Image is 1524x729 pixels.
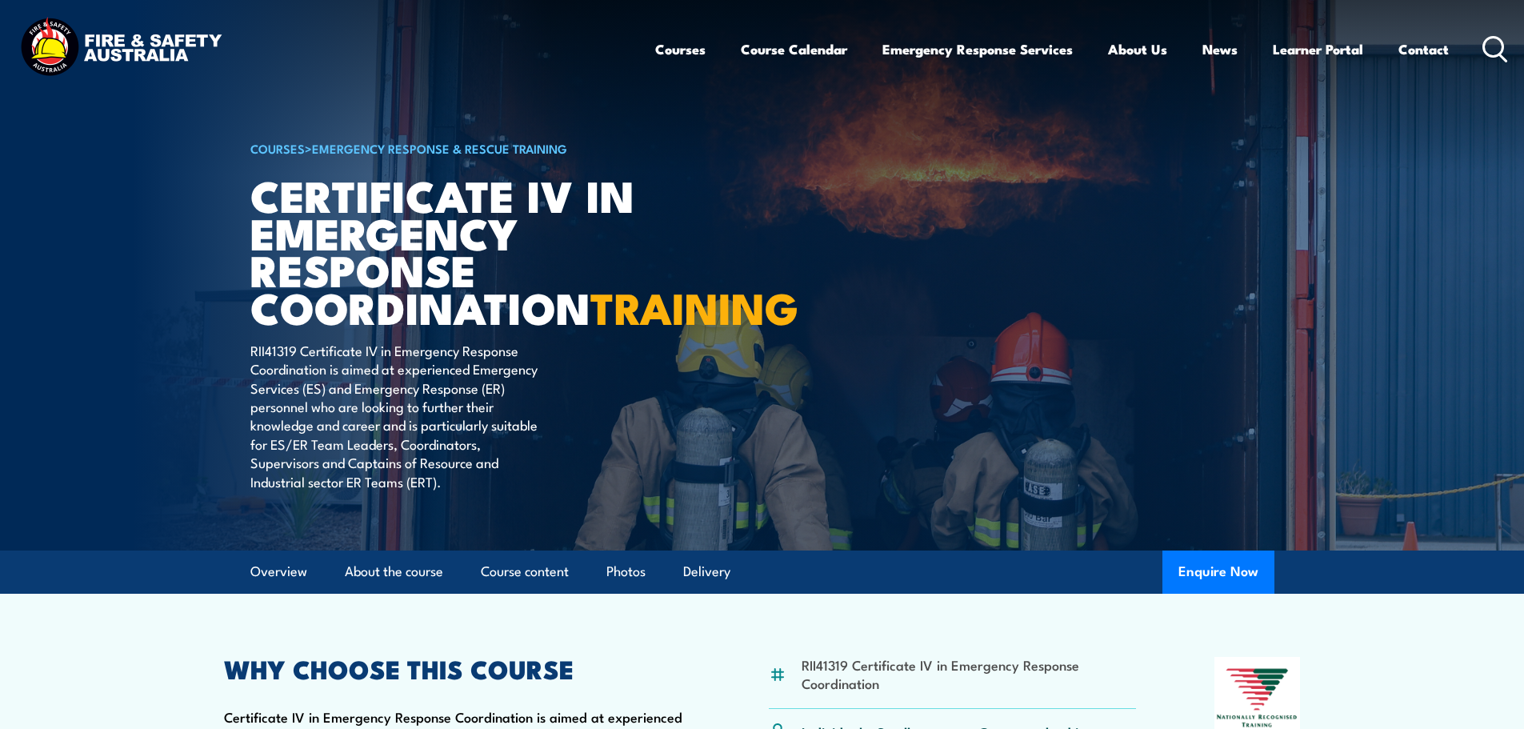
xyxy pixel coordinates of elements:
[741,28,847,70] a: Course Calendar
[250,176,646,326] h1: Certificate IV in Emergency Response Coordination
[250,139,305,157] a: COURSES
[250,138,646,158] h6: >
[224,657,691,679] h2: WHY CHOOSE THIS COURSE
[1108,28,1167,70] a: About Us
[606,551,646,593] a: Photos
[250,341,542,491] p: RII41319 Certificate IV in Emergency Response Coordination is aimed at experienced Emergency Serv...
[590,273,798,339] strong: TRAINING
[1398,28,1449,70] a: Contact
[1162,551,1274,594] button: Enquire Now
[683,551,730,593] a: Delivery
[1202,28,1238,70] a: News
[250,551,307,593] a: Overview
[345,551,443,593] a: About the course
[312,139,567,157] a: Emergency Response & Rescue Training
[1273,28,1363,70] a: Learner Portal
[481,551,569,593] a: Course content
[882,28,1073,70] a: Emergency Response Services
[655,28,706,70] a: Courses
[802,655,1137,693] li: RII41319 Certificate IV in Emergency Response Coordination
